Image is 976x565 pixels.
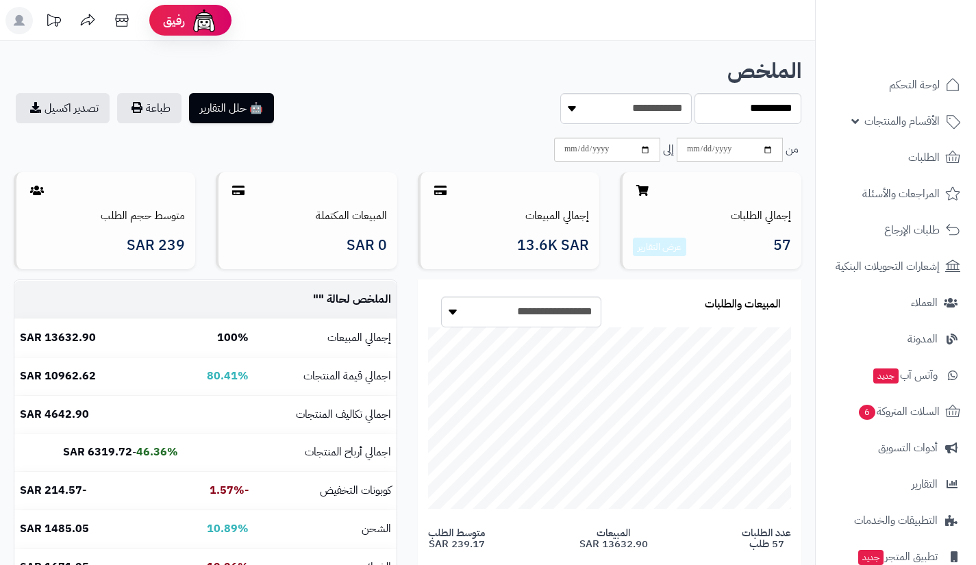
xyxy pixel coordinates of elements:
b: 80.41% [207,368,249,384]
a: العملاء [824,286,968,319]
span: المبيعات 13632.90 SAR [579,527,648,550]
span: أدوات التسويق [878,438,938,457]
b: 6319.72 SAR [63,444,132,460]
a: التطبيقات والخدمات [824,504,968,537]
a: عرض التقارير [638,240,681,254]
button: 🤖 حلل التقارير [189,93,274,123]
span: 57 [773,238,791,257]
span: إشعارات التحويلات البنكية [836,257,940,276]
span: التطبيقات والخدمات [854,511,938,530]
a: وآتس آبجديد [824,359,968,392]
a: التقارير [824,468,968,501]
span: رفيق [163,12,185,29]
b: الملخص [727,55,801,87]
span: وآتس آب [872,366,938,385]
span: عدد الطلبات 57 طلب [742,527,791,550]
h3: المبيعات والطلبات [705,299,781,311]
span: إلى [663,142,674,158]
span: 13.6K SAR [517,238,589,253]
a: إجمالي الطلبات [731,208,791,224]
span: الأقسام والمنتجات [864,112,940,131]
span: التقارير [912,475,938,494]
td: اجمالي أرباح المنتجات [254,434,397,471]
td: اجمالي تكاليف المنتجات [254,396,397,434]
td: الشحن [254,510,397,548]
a: أدوات التسويق [824,431,968,464]
a: لوحة التحكم [824,68,968,101]
b: 100% [217,329,249,346]
a: متوسط حجم الطلب [101,208,185,224]
span: 6 [859,405,875,420]
a: تصدير اكسيل [16,93,110,123]
span: السلات المتروكة [858,402,940,421]
b: 10.89% [207,520,249,537]
b: 10962.62 SAR [20,368,96,384]
a: الطلبات [824,141,968,174]
td: - [14,434,184,471]
span: متوسط الطلب 239.17 SAR [428,527,485,550]
a: المدونة [824,323,968,355]
b: -1.57% [210,482,249,499]
span: جديد [873,368,899,384]
span: المراجعات والأسئلة [862,184,940,203]
b: 4642.90 SAR [20,406,89,423]
a: إشعارات التحويلات البنكية [824,250,968,283]
b: -214.57 SAR [20,482,86,499]
td: إجمالي المبيعات [254,319,397,357]
button: طباعة [117,93,182,123]
a: المراجعات والأسئلة [824,177,968,210]
td: اجمالي قيمة المنتجات [254,357,397,395]
a: تحديثات المنصة [36,7,71,38]
a: المبيعات المكتملة [316,208,387,224]
span: العملاء [911,293,938,312]
img: ai-face.png [190,7,218,34]
span: الطلبات [908,148,940,167]
b: 13632.90 SAR [20,329,96,346]
a: إجمالي المبيعات [525,208,589,224]
b: 46.36% [136,444,178,460]
td: الملخص لحالة " " [254,281,397,318]
span: المدونة [908,329,938,349]
a: السلات المتروكة6 [824,395,968,428]
span: من [786,142,799,158]
span: لوحة التحكم [889,75,940,95]
td: كوبونات التخفيض [254,472,397,510]
span: جديد [858,550,884,565]
span: 239 SAR [127,238,185,253]
b: 1485.05 SAR [20,520,89,537]
span: 0 SAR [347,238,387,253]
span: طلبات الإرجاع [884,221,940,240]
a: طلبات الإرجاع [824,214,968,247]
